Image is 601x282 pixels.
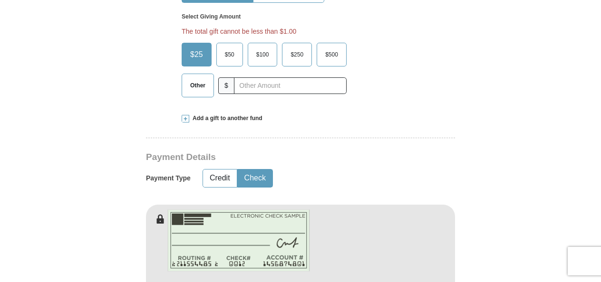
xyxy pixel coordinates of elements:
[220,47,239,62] span: $50
[252,47,274,62] span: $100
[234,77,347,94] input: Other Amount
[167,209,310,272] img: check-en.png
[189,114,262,122] span: Add a gift to another fund
[203,169,237,187] button: Credit
[182,13,241,20] strong: Select Giving Amount
[286,47,308,62] span: $250
[185,47,208,62] span: $25
[146,152,388,163] h3: Payment Details
[146,174,191,182] h5: Payment Type
[185,78,210,93] span: Other
[182,27,296,36] li: The total gift cannot be less than $1.00
[218,77,234,94] span: $
[238,169,272,187] button: Check
[320,47,343,62] span: $500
